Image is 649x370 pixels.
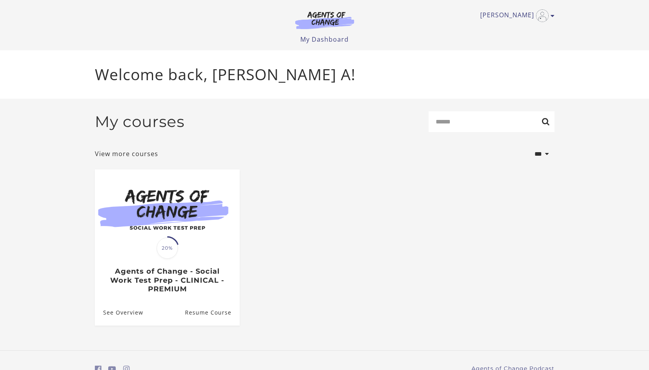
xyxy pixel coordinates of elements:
[95,63,555,86] p: Welcome back, [PERSON_NAME] A!
[95,300,143,325] a: Agents of Change - Social Work Test Prep - CLINICAL - PREMIUM: See Overview
[95,149,158,158] a: View more courses
[480,9,551,22] a: Toggle menu
[300,35,349,44] a: My Dashboard
[103,267,231,294] h3: Agents of Change - Social Work Test Prep - CLINICAL - PREMIUM
[157,237,178,259] span: 20%
[287,11,362,29] img: Agents of Change Logo
[95,112,185,131] h2: My courses
[185,300,239,325] a: Agents of Change - Social Work Test Prep - CLINICAL - PREMIUM: Resume Course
